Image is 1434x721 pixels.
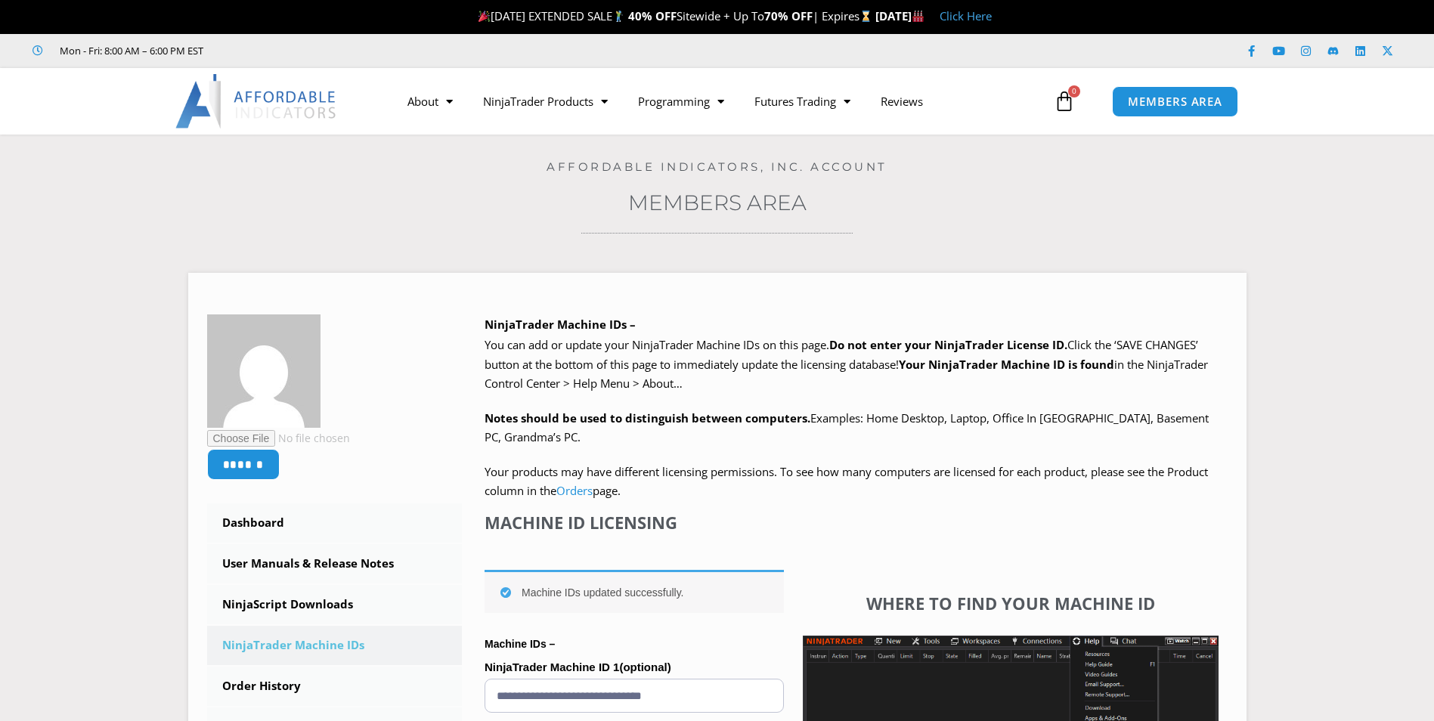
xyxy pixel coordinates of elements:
[875,8,925,23] strong: [DATE]
[1031,79,1098,123] a: 0
[479,11,490,22] img: 🎉
[56,42,203,60] span: Mon - Fri: 8:00 AM – 6:00 PM EST
[623,84,739,119] a: Programming
[485,337,1208,391] span: Click the ‘SAVE CHANGES’ button at the bottom of this page to immediately update the licensing da...
[912,11,924,22] img: 🏭
[485,464,1208,499] span: Your products may have different licensing permissions. To see how many computers are licensed fo...
[485,570,784,613] div: Machine IDs updated successfully.
[613,11,624,22] img: 🏌️‍♂️
[860,11,872,22] img: ⌛
[485,512,784,532] h4: Machine ID Licensing
[866,84,938,119] a: Reviews
[628,190,807,215] a: Members Area
[468,84,623,119] a: NinjaTrader Products
[392,84,468,119] a: About
[485,410,810,425] strong: Notes should be used to distinguish between computers.
[175,74,338,128] img: LogoAI | Affordable Indicators – NinjaTrader
[764,8,813,23] strong: 70% OFF
[485,656,784,679] label: NinjaTrader Machine ID 1
[803,593,1219,613] h4: Where to find your Machine ID
[207,585,463,624] a: NinjaScript Downloads
[485,317,636,332] b: NinjaTrader Machine IDs –
[1068,85,1080,97] span: 0
[628,8,677,23] strong: 40% OFF
[485,410,1209,445] span: Examples: Home Desktop, Laptop, Office In [GEOGRAPHIC_DATA], Basement PC, Grandma’s PC.
[475,8,875,23] span: [DATE] EXTENDED SALE Sitewide + Up To | Expires
[207,667,463,706] a: Order History
[1112,86,1238,117] a: MEMBERS AREA
[207,503,463,543] a: Dashboard
[899,357,1114,372] strong: Your NinjaTrader Machine ID is found
[485,638,555,650] strong: Machine IDs –
[485,337,829,352] span: You can add or update your NinjaTrader Machine IDs on this page.
[207,544,463,583] a: User Manuals & Release Notes
[739,84,866,119] a: Futures Trading
[207,626,463,665] a: NinjaTrader Machine IDs
[829,337,1067,352] b: Do not enter your NinjaTrader License ID.
[392,84,1050,119] nav: Menu
[940,8,992,23] a: Click Here
[619,661,671,673] span: (optional)
[556,483,593,498] a: Orders
[547,159,887,174] a: Affordable Indicators, Inc. Account
[1128,96,1222,107] span: MEMBERS AREA
[225,43,451,58] iframe: Customer reviews powered by Trustpilot
[207,314,321,428] img: b4e2eee06595d376c063920cea92b1382eadbd5c45047495a92f47f2f99b0a40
